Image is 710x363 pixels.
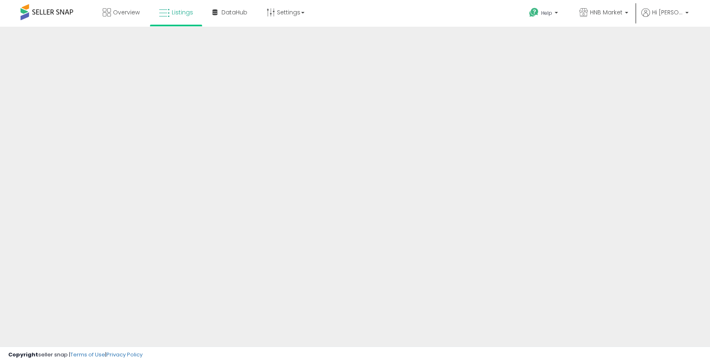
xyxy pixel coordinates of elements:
span: Hi [PERSON_NAME] [652,8,683,16]
a: Help [523,1,566,27]
span: Listings [172,8,193,16]
span: DataHub [221,8,247,16]
span: HNB Market [590,8,622,16]
a: Hi [PERSON_NAME] [641,8,689,27]
div: seller snap | | [8,351,143,359]
span: Overview [113,8,140,16]
a: Terms of Use [70,351,105,358]
i: Get Help [529,7,539,18]
span: Help [541,9,552,16]
strong: Copyright [8,351,38,358]
a: Privacy Policy [106,351,143,358]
